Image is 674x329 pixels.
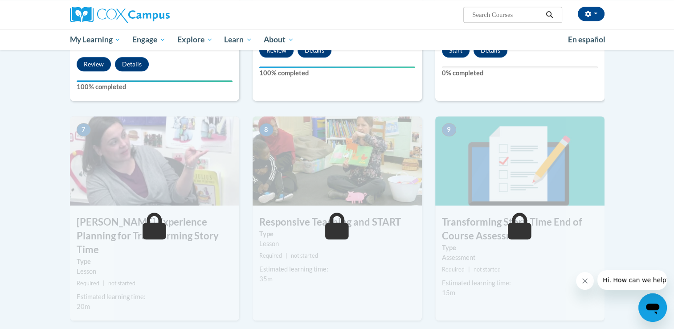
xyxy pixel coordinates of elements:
label: Type [77,257,233,267]
div: Lesson [77,267,233,276]
span: Required [77,280,99,287]
span: Engage [132,34,166,45]
a: Engage [127,29,172,50]
span: Explore [177,34,213,45]
a: Explore [172,29,219,50]
div: Your progress [77,80,233,82]
span: 35m [259,275,273,283]
div: Main menu [57,29,618,50]
a: My Learning [64,29,127,50]
div: Estimated learning time: [77,292,233,302]
div: Assessment [442,253,598,263]
button: Details [298,43,331,58]
label: 100% completed [259,68,415,78]
span: 8 [259,123,274,136]
label: 100% completed [77,82,233,92]
div: Estimated learning time: [442,278,598,288]
a: About [258,29,300,50]
a: Learn [218,29,258,50]
button: Account Settings [578,7,605,21]
span: 9 [442,123,456,136]
a: En español [562,30,611,49]
button: Review [77,57,111,71]
h3: Responsive Teaching and START [253,215,422,229]
div: Estimated learning time: [259,264,415,274]
span: Required [259,252,282,259]
div: Your progress [259,66,415,68]
div: Lesson [259,239,415,249]
img: Cox Campus [70,7,170,23]
span: My Learning [69,34,121,45]
label: Type [442,243,598,253]
button: Details [115,57,149,71]
img: Course Image [253,116,422,206]
button: Start [442,43,470,58]
span: not started [108,280,135,287]
a: Cox Campus [70,7,239,23]
button: Search [543,9,556,20]
h3: Transforming Story Time End of Course Assessment [435,215,605,243]
button: Details [474,43,507,58]
span: 20m [77,303,90,310]
h3: [PERSON_NAME] Experience Planning for Transforming Story Time [70,215,239,256]
span: 30m [77,43,90,50]
img: Course Image [70,116,239,206]
span: not started [474,266,501,273]
iframe: Close message [576,272,594,290]
label: 0% completed [442,68,598,78]
span: 15m [442,289,455,296]
span: | [468,266,470,273]
span: | [286,252,287,259]
button: Review [259,43,294,58]
span: Hi. How can we help? [5,6,72,13]
span: 7 [77,123,91,136]
iframe: Button to launch messaging window [638,293,667,322]
span: Required [442,266,465,273]
input: Search Courses [471,9,543,20]
label: Type [259,229,415,239]
iframe: Message from company [597,270,667,290]
span: About [264,34,294,45]
span: Learn [224,34,252,45]
span: En español [568,35,605,44]
span: | [103,280,105,287]
span: not started [291,252,318,259]
img: Course Image [435,116,605,206]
